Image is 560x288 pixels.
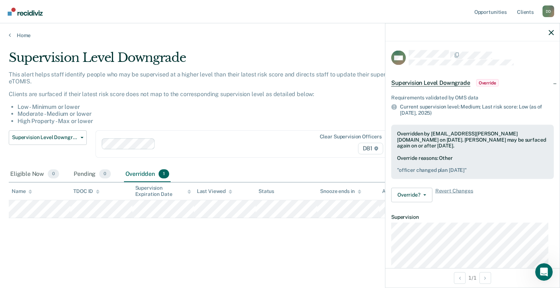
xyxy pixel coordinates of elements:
[9,91,429,98] p: Clients are surfaced if their latest risk score does not map to the corresponding supervision lev...
[72,166,112,182] div: Pending
[397,155,548,173] div: Override reasons: Other
[17,110,429,117] li: Moderate - Medium or lower
[435,188,473,202] span: Revert Changes
[391,188,432,202] button: Override?
[9,32,551,39] a: Home
[12,134,78,141] span: Supervision Level Downgrade
[9,166,61,182] div: Eligible Now
[535,263,553,281] iframe: Intercom live chat
[382,188,416,194] div: Assigned to
[400,104,554,116] div: Current supervision level: Medium; Last risk score: Low (as of [DATE],
[385,71,560,95] div: Supervision Level DowngradeOverride
[418,110,432,115] span: 2025)
[358,143,383,154] span: D81
[320,188,361,194] div: Snooze ends in
[9,50,429,71] div: Supervision Level Downgrade
[542,5,554,17] div: D D
[385,268,560,287] div: 1 / 1
[48,169,59,179] span: 0
[17,118,429,125] li: High Property - Max or lower
[542,5,554,17] button: Profile dropdown button
[99,169,110,179] span: 0
[391,214,554,220] dt: Supervision
[397,130,548,149] div: Overridden by [EMAIL_ADDRESS][PERSON_NAME][DOMAIN_NAME] on [DATE]. [PERSON_NAME] may be surfaced ...
[73,188,100,194] div: TDOC ID
[12,188,32,194] div: Name
[135,185,191,197] div: Supervision Expiration Date
[17,103,429,110] li: Low - Minimum or lower
[397,167,548,173] pre: " officer changed plan [DATE] "
[197,188,232,194] div: Last Viewed
[258,188,274,194] div: Status
[9,71,429,85] p: This alert helps staff identify people who may be supervised at a higher level than their latest ...
[320,134,382,140] div: Clear supervision officers
[159,169,169,179] span: 1
[454,272,466,284] button: Previous Opportunity
[479,272,491,284] button: Next Opportunity
[124,166,171,182] div: Overridden
[391,95,554,101] div: Requirements validated by OMS data
[8,8,43,16] img: Recidiviz
[391,79,470,87] span: Supervision Level Downgrade
[476,79,499,87] span: Override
